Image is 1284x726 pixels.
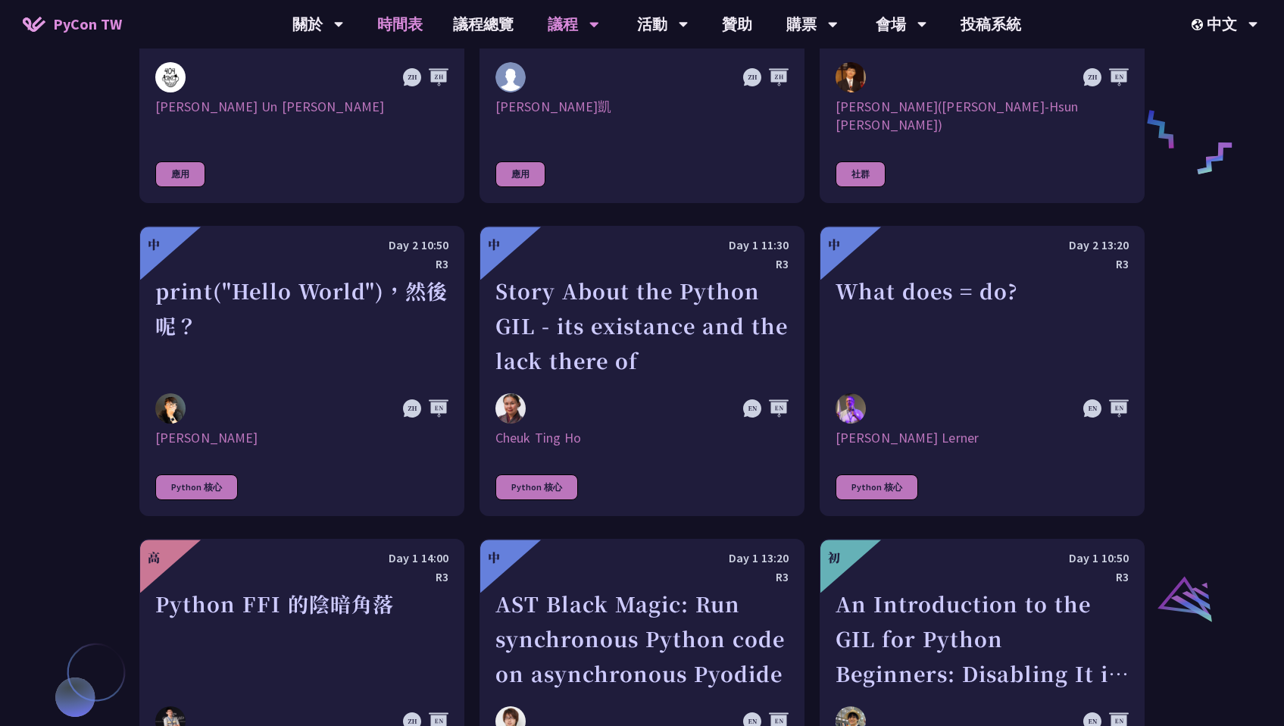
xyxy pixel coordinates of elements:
[495,255,789,274] div: R3
[480,226,804,516] a: 中 Day 1 11:30 R3 Story About the Python GIL - its existance and the lack there of Cheuk Ting Ho C...
[148,549,160,567] div: 高
[495,429,789,447] div: Cheuk Ting Ho
[495,161,545,187] div: 應用
[836,62,866,92] img: 李昱勳 (Yu-Hsun Lee)
[495,474,578,500] div: Python 核心
[828,549,840,567] div: 初
[495,587,789,691] div: AST Black Magic: Run synchronous Python code on asynchronous Pyodide
[836,393,866,427] img: Reuven M. Lerner
[828,236,840,254] div: 中
[836,98,1129,134] div: [PERSON_NAME]([PERSON_NAME]-Hsun [PERSON_NAME])
[495,393,526,424] img: Cheuk Ting Ho
[488,549,500,567] div: 中
[495,568,789,587] div: R3
[1192,19,1207,30] img: Locale Icon
[836,274,1129,378] div: What does = do?
[495,236,789,255] div: Day 1 11:30
[495,274,789,378] div: Story About the Python GIL - its existance and the lack there of
[155,274,448,378] div: print("Hello World")，然後呢？
[23,17,45,32] img: Home icon of PyCon TW 2025
[836,236,1129,255] div: Day 2 13:20
[53,13,122,36] span: PyCon TW
[495,549,789,568] div: Day 1 13:20
[155,161,205,187] div: 應用
[155,587,448,691] div: Python FFI 的陰暗角落
[495,62,526,92] img: 羅經凱
[155,236,448,255] div: Day 2 10:50
[495,98,789,134] div: [PERSON_NAME]凱
[8,5,137,43] a: PyCon TW
[155,568,448,587] div: R3
[139,226,464,516] a: 中 Day 2 10:50 R3 print("Hello World")，然後呢？ 高見龍 [PERSON_NAME] Python 核心
[820,226,1145,516] a: 中 Day 2 13:20 R3 What does = do? Reuven M. Lerner [PERSON_NAME] Lerner Python 核心
[488,236,500,254] div: 中
[155,393,186,424] img: 高見龍
[836,429,1129,447] div: [PERSON_NAME] Lerner
[155,549,448,568] div: Day 1 14:00
[155,474,238,500] div: Python 核心
[155,255,448,274] div: R3
[836,587,1129,691] div: An Introduction to the GIL for Python Beginners: Disabling It in Python 3.13 and Leveraging Concu...
[836,568,1129,587] div: R3
[155,98,448,134] div: [PERSON_NAME] Un [PERSON_NAME]
[836,161,886,187] div: 社群
[836,474,918,500] div: Python 核心
[155,62,186,92] img: Nero Un 阮智軒
[148,236,160,254] div: 中
[155,429,448,447] div: [PERSON_NAME]
[836,549,1129,568] div: Day 1 10:50
[836,255,1129,274] div: R3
